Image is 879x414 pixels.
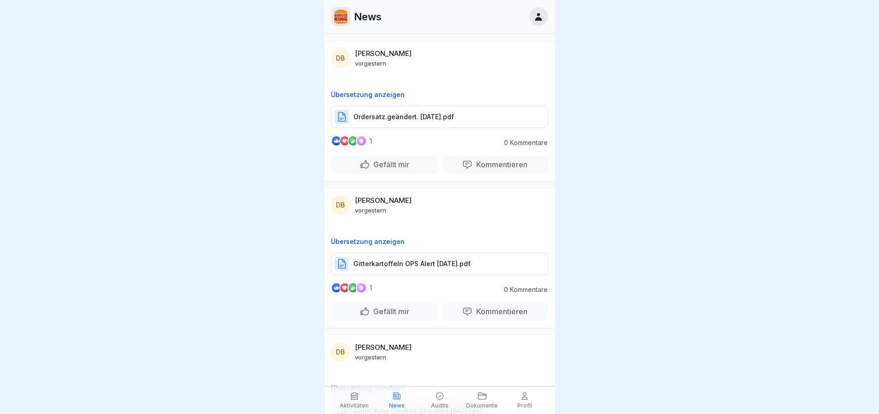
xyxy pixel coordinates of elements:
[354,11,382,23] p: News
[331,342,350,362] div: DB
[331,116,549,126] a: Ordersatz.geändert. [DATE].pdf
[331,263,549,273] a: Gitterkartoffeln OPS Alert [DATE].pdf
[353,259,471,268] p: Gitterkartoffeln OPS Alert [DATE].pdf
[497,139,548,146] p: 0 Kommentare
[370,160,409,169] p: Gefällt mir
[389,402,405,409] p: News
[331,238,549,245] p: Übersetzung anzeigen
[370,284,372,292] p: 1
[355,353,386,361] p: vorgestern
[355,343,412,352] p: [PERSON_NAME]
[466,402,498,409] p: Dokumente
[331,385,549,392] p: Übersetzung anzeigen
[332,8,350,25] img: w2f18lwxr3adf3talrpwf6id.png
[355,49,412,58] p: [PERSON_NAME]
[472,307,527,316] p: Kommentieren
[355,196,412,205] p: [PERSON_NAME]
[370,307,409,316] p: Gefällt mir
[431,402,448,409] p: Audits
[331,195,350,215] div: DB
[353,112,454,122] p: Ordersatz.geändert. [DATE].pdf
[517,402,532,409] p: Profil
[331,91,549,98] p: Übersetzung anzeigen
[497,286,548,293] p: 0 Kommentare
[340,402,369,409] p: Aktivitäten
[331,49,350,68] div: DB
[370,137,372,145] p: 1
[355,207,386,214] p: vorgestern
[355,60,386,67] p: vorgestern
[472,160,527,169] p: Kommentieren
